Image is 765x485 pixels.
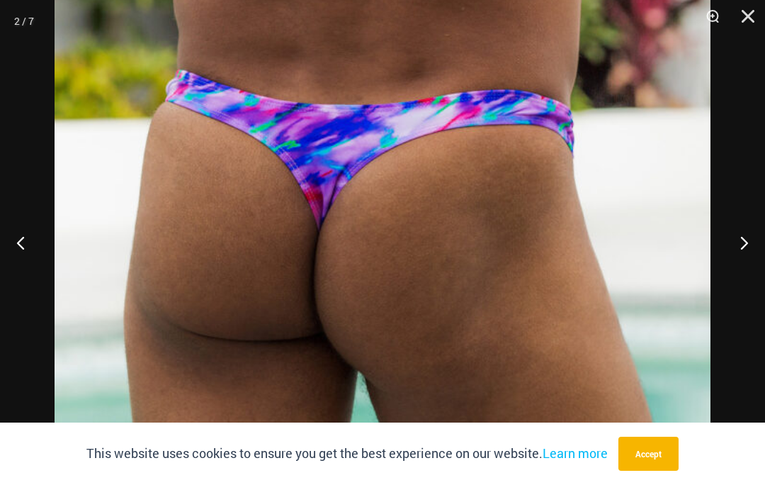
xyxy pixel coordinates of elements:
button: Next [712,207,765,278]
button: Accept [618,437,679,471]
p: This website uses cookies to ensure you get the best experience on our website. [86,443,608,464]
a: Learn more [543,445,608,462]
div: 2 / 7 [14,11,34,32]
